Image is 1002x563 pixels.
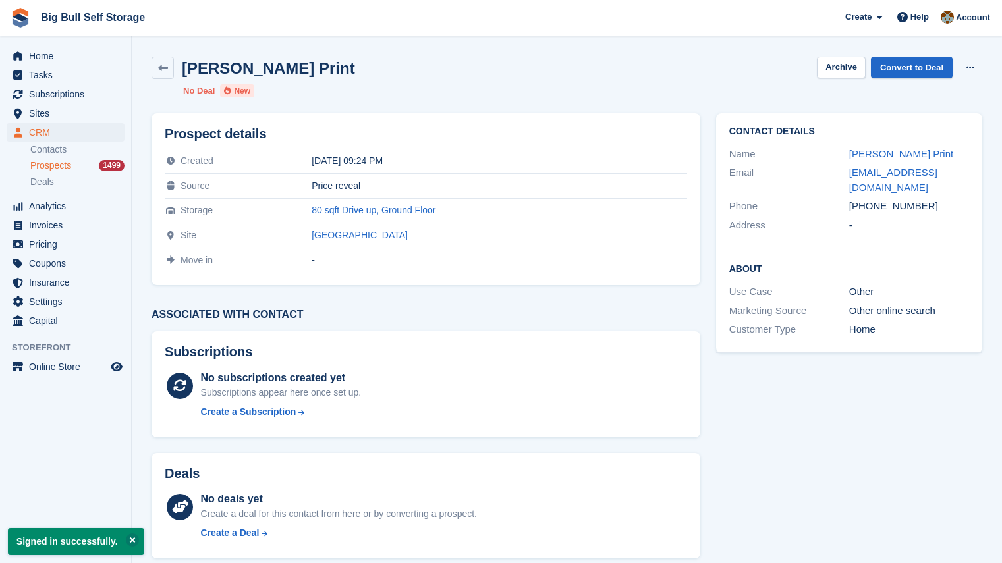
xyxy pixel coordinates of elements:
[201,405,296,419] div: Create a Subscription
[729,165,849,195] div: Email
[152,309,700,321] h3: Associated with contact
[29,311,108,330] span: Capital
[29,235,108,254] span: Pricing
[30,144,125,156] a: Contacts
[181,155,213,166] span: Created
[165,344,687,360] h2: Subscriptions
[7,311,125,330] a: menu
[312,180,686,191] div: Price reveal
[201,526,477,540] a: Create a Deal
[729,147,849,162] div: Name
[29,358,108,376] span: Online Store
[29,254,108,273] span: Coupons
[29,216,108,234] span: Invoices
[201,386,362,400] div: Subscriptions appear here once set up.
[849,167,937,193] a: [EMAIL_ADDRESS][DOMAIN_NAME]
[201,370,362,386] div: No subscriptions created yet
[729,218,849,233] div: Address
[729,199,849,214] div: Phone
[201,526,260,540] div: Create a Deal
[29,123,108,142] span: CRM
[849,322,969,337] div: Home
[29,292,108,311] span: Settings
[729,261,969,275] h2: About
[312,155,686,166] div: [DATE] 09:24 PM
[7,254,125,273] a: menu
[29,197,108,215] span: Analytics
[29,47,108,65] span: Home
[182,59,355,77] h2: [PERSON_NAME] Print
[7,216,125,234] a: menu
[910,11,929,24] span: Help
[181,255,213,265] span: Move in
[201,405,362,419] a: Create a Subscription
[7,292,125,311] a: menu
[729,304,849,319] div: Marketing Source
[8,528,144,555] p: Signed in successfully.
[871,57,953,78] a: Convert to Deal
[729,126,969,137] h2: Contact Details
[941,11,954,24] img: Mike Llewellen Palmer
[7,47,125,65] a: menu
[220,84,254,97] li: New
[30,175,125,189] a: Deals
[7,235,125,254] a: menu
[201,491,477,507] div: No deals yet
[181,230,196,240] span: Site
[29,85,108,103] span: Subscriptions
[30,176,54,188] span: Deals
[817,57,866,78] button: Archive
[849,148,953,159] a: [PERSON_NAME] Print
[11,8,30,28] img: stora-icon-8386f47178a22dfd0bd8f6a31ec36ba5ce8667c1dd55bd0f319d3a0aa187defe.svg
[165,466,200,481] h2: Deals
[183,84,215,97] li: No Deal
[7,85,125,103] a: menu
[181,180,209,191] span: Source
[29,66,108,84] span: Tasks
[312,230,408,240] a: [GEOGRAPHIC_DATA]
[29,104,108,122] span: Sites
[30,159,71,172] span: Prospects
[729,322,849,337] div: Customer Type
[845,11,872,24] span: Create
[29,273,108,292] span: Insurance
[165,126,687,142] h2: Prospect details
[7,358,125,376] a: menu
[99,160,125,171] div: 1499
[7,123,125,142] a: menu
[849,218,969,233] div: -
[849,304,969,319] div: Other online search
[7,273,125,292] a: menu
[7,197,125,215] a: menu
[7,104,125,122] a: menu
[36,7,150,28] a: Big Bull Self Storage
[30,159,125,173] a: Prospects 1499
[109,359,125,375] a: Preview store
[7,66,125,84] a: menu
[201,507,477,521] div: Create a deal for this contact from here or by converting a prospect.
[956,11,990,24] span: Account
[12,341,131,354] span: Storefront
[312,255,686,265] div: -
[849,199,969,214] div: [PHONE_NUMBER]
[849,284,969,300] div: Other
[729,284,849,300] div: Use Case
[181,205,213,215] span: Storage
[312,205,435,215] a: 80 sqft Drive up, Ground Floor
